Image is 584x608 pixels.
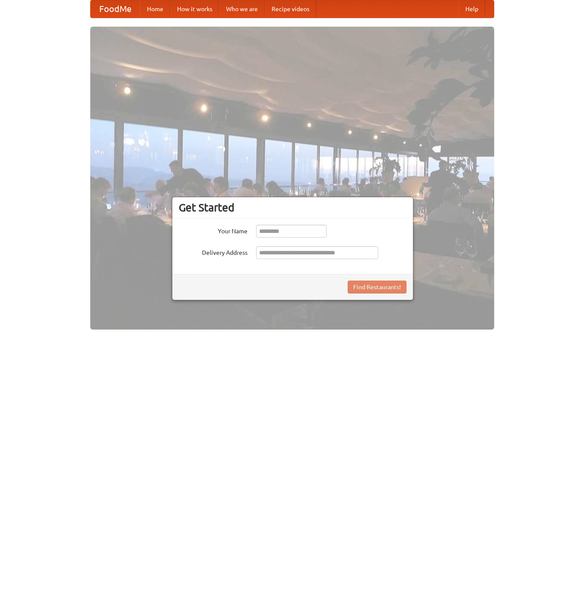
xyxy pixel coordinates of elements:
[265,0,316,18] a: Recipe videos
[140,0,170,18] a: Home
[459,0,485,18] a: Help
[170,0,219,18] a: How it works
[348,281,407,293] button: Find Restaurants!
[91,0,140,18] a: FoodMe
[179,246,248,257] label: Delivery Address
[179,201,407,214] h3: Get Started
[179,225,248,235] label: Your Name
[219,0,265,18] a: Who we are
